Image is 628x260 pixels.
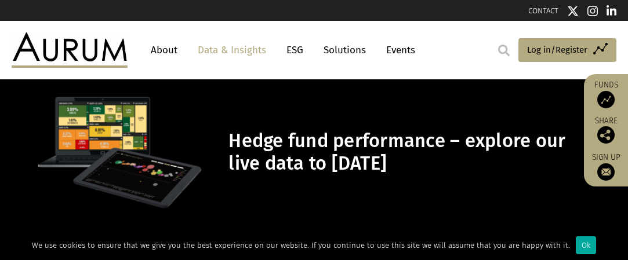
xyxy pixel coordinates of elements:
[597,126,615,144] img: Share this post
[192,39,272,61] a: Data & Insights
[318,39,372,61] a: Solutions
[281,39,309,61] a: ESG
[597,163,615,181] img: Sign up to our newsletter
[528,6,558,15] a: CONTACT
[567,5,579,17] img: Twitter icon
[12,32,128,67] img: Aurum
[228,130,589,175] h1: Hedge fund performance – explore our live data to [DATE]
[527,43,587,57] span: Log in/Register
[576,236,596,254] div: Ok
[498,45,510,56] img: search.svg
[597,91,615,108] img: Access Funds
[590,117,622,144] div: Share
[590,152,622,181] a: Sign up
[145,39,183,61] a: About
[587,5,598,17] img: Instagram icon
[607,5,617,17] img: Linkedin icon
[590,80,622,108] a: Funds
[518,38,616,63] a: Log in/Register
[380,39,415,61] a: Events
